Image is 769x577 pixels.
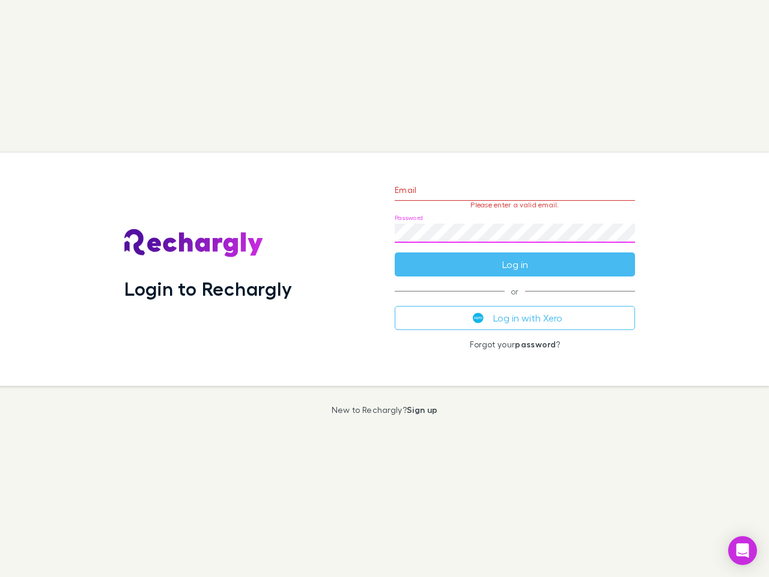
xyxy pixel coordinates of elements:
[395,213,423,222] label: Password
[124,229,264,258] img: Rechargly's Logo
[407,405,437,415] a: Sign up
[728,536,757,565] div: Open Intercom Messenger
[515,339,556,349] a: password
[395,252,635,276] button: Log in
[395,306,635,330] button: Log in with Xero
[332,405,438,415] p: New to Rechargly?
[124,277,292,300] h1: Login to Rechargly
[395,201,635,209] p: Please enter a valid email.
[473,313,484,323] img: Xero's logo
[395,340,635,349] p: Forgot your ?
